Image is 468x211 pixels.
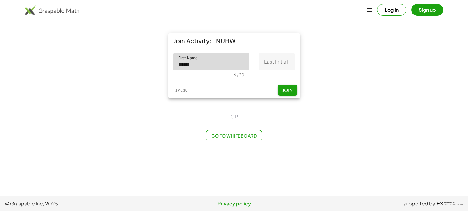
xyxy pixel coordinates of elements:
[403,200,435,207] span: supported by
[171,85,191,96] button: Back
[435,201,443,207] span: IES
[282,87,292,93] span: Join
[230,113,238,120] span: OR
[5,200,158,207] span: © Graspable Inc, 2025
[158,200,310,207] a: Privacy policy
[411,4,443,16] button: Sign up
[234,72,244,77] div: 6 / 20
[206,130,262,141] button: Go to Whiteboard
[377,4,406,16] button: Log in
[444,202,463,206] span: Institute of Education Sciences
[174,87,187,93] span: Back
[168,33,300,48] div: Join Activity: LNUHW
[211,133,257,139] span: Go to Whiteboard
[278,85,297,96] button: Join
[435,200,463,207] a: IESInstitute ofEducation Sciences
